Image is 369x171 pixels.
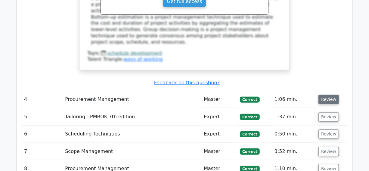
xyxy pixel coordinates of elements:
[22,126,63,143] td: 6
[318,95,339,104] button: Review
[240,114,259,120] span: Correct
[107,50,162,56] a: schedule development
[318,147,339,156] button: Review
[63,108,201,126] td: Tailoring - PMBOK 7th edition
[272,143,316,160] td: 3:52 min.
[63,143,201,160] td: Scope Management
[201,143,237,160] td: Master
[240,131,259,137] span: Correct
[87,50,282,57] div: Topic:
[240,97,259,103] span: Correct
[22,143,63,160] td: 7
[124,56,163,62] a: ways of working
[154,80,220,85] a: Feedback on this question?
[318,112,339,122] button: Review
[272,108,316,126] td: 1:37 min.
[63,91,201,108] td: Procurement Management
[272,126,316,143] td: 0:50 min.
[63,126,201,143] td: Scheduling Techniques
[240,148,259,154] span: Correct
[87,50,282,63] div: Talent Triangle:
[201,126,237,143] td: Expert
[22,91,63,108] td: 4
[318,129,339,139] button: Review
[22,108,63,126] td: 5
[201,91,237,108] td: Master
[272,91,316,108] td: 1:06 min.
[201,108,237,126] td: Expert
